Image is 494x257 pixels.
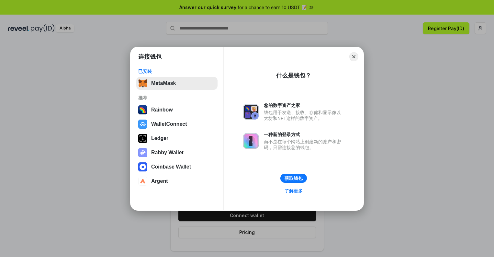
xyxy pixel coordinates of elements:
div: 而不是在每个网站上创建新的账户和密码，只需连接您的钱包。 [264,139,344,150]
button: WalletConnect [136,118,218,131]
a: 了解更多 [281,187,307,195]
button: Ledger [136,132,218,145]
div: 获取钱包 [285,175,303,181]
img: svg+xml,%3Csvg%20xmlns%3D%22http%3A%2F%2Fwww.w3.org%2F2000%2Fsvg%22%20fill%3D%22none%22%20viewBox... [243,133,259,149]
button: MetaMask [136,77,218,90]
button: Rainbow [136,103,218,116]
div: 推荐 [138,95,216,101]
div: 已安装 [138,68,216,74]
div: MetaMask [151,80,176,86]
div: Coinbase Wallet [151,164,191,170]
div: Rainbow [151,107,173,113]
div: 了解更多 [285,188,303,194]
img: svg+xml,%3Csvg%20xmlns%3D%22http%3A%2F%2Fwww.w3.org%2F2000%2Fsvg%22%20width%3D%2228%22%20height%3... [138,134,147,143]
div: 什么是钱包？ [276,72,311,79]
div: 钱包用于发送、接收、存储和显示像以太坊和NFT这样的数字资产。 [264,110,344,121]
button: 获取钱包 [280,174,307,183]
div: Argent [151,178,168,184]
h1: 连接钱包 [138,53,162,61]
img: svg+xml,%3Csvg%20xmlns%3D%22http%3A%2F%2Fwww.w3.org%2F2000%2Fsvg%22%20fill%3D%22none%22%20viewBox... [243,104,259,120]
button: Rabby Wallet [136,146,218,159]
div: Rabby Wallet [151,150,184,156]
div: Ledger [151,135,168,141]
div: 您的数字资产之家 [264,102,344,108]
img: svg+xml,%3Csvg%20xmlns%3D%22http%3A%2F%2Fwww.w3.org%2F2000%2Fsvg%22%20fill%3D%22none%22%20viewBox... [138,148,147,157]
div: WalletConnect [151,121,187,127]
img: svg+xml,%3Csvg%20width%3D%2228%22%20height%3D%2228%22%20viewBox%3D%220%200%2028%2028%22%20fill%3D... [138,162,147,171]
img: svg+xml,%3Csvg%20width%3D%2228%22%20height%3D%2228%22%20viewBox%3D%220%200%2028%2028%22%20fill%3D... [138,120,147,129]
button: Close [349,52,358,61]
div: 一种新的登录方式 [264,132,344,137]
img: svg+xml,%3Csvg%20width%3D%2228%22%20height%3D%2228%22%20viewBox%3D%220%200%2028%2028%22%20fill%3D... [138,177,147,186]
img: svg+xml,%3Csvg%20fill%3D%22none%22%20height%3D%2233%22%20viewBox%3D%220%200%2035%2033%22%20width%... [138,79,147,88]
img: svg+xml,%3Csvg%20width%3D%22120%22%20height%3D%22120%22%20viewBox%3D%220%200%20120%20120%22%20fil... [138,105,147,114]
button: Coinbase Wallet [136,160,218,173]
button: Argent [136,175,218,188]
